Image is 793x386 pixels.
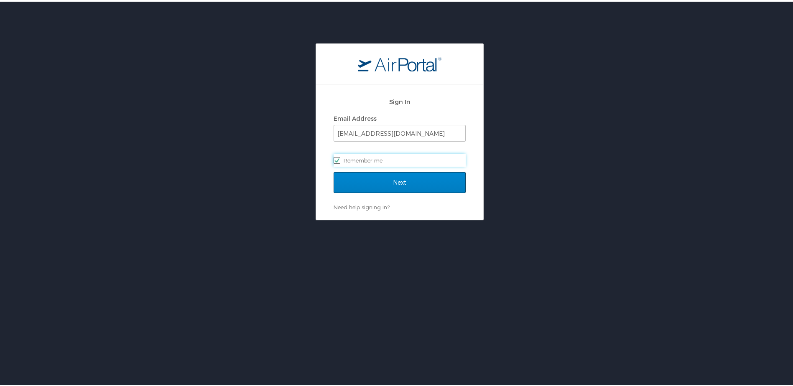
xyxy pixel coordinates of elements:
[358,55,441,70] img: logo
[334,152,466,165] label: Remember me
[334,113,377,120] label: Email Address
[334,170,466,191] input: Next
[334,95,466,105] h2: Sign In
[334,202,390,209] a: Need help signing in?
